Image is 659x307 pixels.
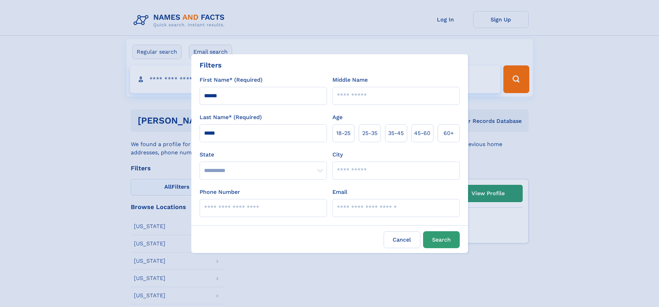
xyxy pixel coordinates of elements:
label: State [200,151,327,159]
label: Middle Name [332,76,368,84]
span: 45‑60 [414,129,430,137]
label: Last Name* (Required) [200,113,262,121]
div: Filters [200,60,222,70]
label: Cancel [384,231,420,248]
span: 35‑45 [388,129,404,137]
span: 60+ [443,129,454,137]
span: 25‑35 [362,129,377,137]
span: 18‑25 [336,129,350,137]
label: First Name* (Required) [200,76,263,84]
label: City [332,151,343,159]
label: Phone Number [200,188,240,196]
label: Age [332,113,342,121]
button: Search [423,231,460,248]
label: Email [332,188,347,196]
